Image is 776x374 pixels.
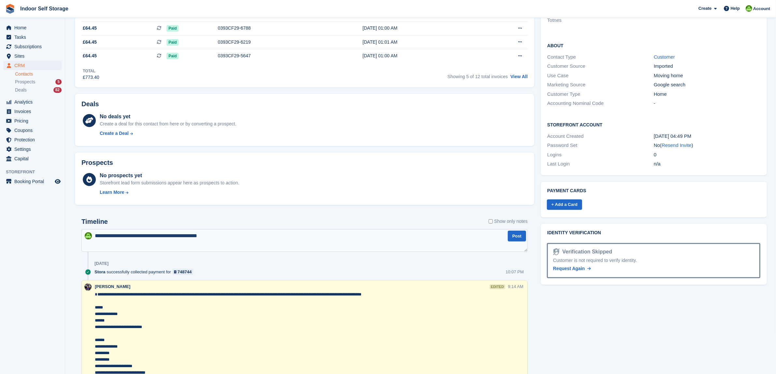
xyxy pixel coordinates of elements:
[167,39,179,46] span: Paid
[698,5,711,12] span: Create
[218,25,334,32] div: 0393CF29-6788
[662,142,692,148] a: Resend Invite
[731,5,740,12] span: Help
[95,261,109,266] div: [DATE]
[15,87,62,93] a: Deals 82
[654,72,760,79] div: Moving home
[81,218,108,225] h2: Timeline
[85,232,92,239] img: Helen Wilson
[654,160,760,168] div: n/a
[547,151,654,159] div: Logins
[489,218,493,225] input: Show only notes
[560,248,612,256] div: Verification Skipped
[3,42,62,51] a: menu
[14,116,53,125] span: Pricing
[18,3,71,14] a: Indoor Self Storage
[14,126,53,135] span: Coupons
[508,283,523,290] div: 9:14 AM
[14,42,53,51] span: Subscriptions
[100,172,239,180] div: No prospects yet
[84,283,92,291] img: Sandra Pomeroy
[15,79,62,85] a: Prospects 5
[547,81,654,89] div: Marketing Source
[14,51,53,61] span: Sites
[14,23,53,32] span: Home
[83,68,99,74] div: Total
[547,72,654,79] div: Use Case
[15,79,35,85] span: Prospects
[54,178,62,185] a: Preview store
[654,133,760,140] div: [DATE] 04:49 PM
[83,74,99,81] div: £773.40
[3,145,62,154] a: menu
[81,100,99,108] h2: Deals
[3,107,62,116] a: menu
[508,231,526,241] button: Post
[14,154,53,163] span: Capital
[100,113,236,121] div: No deals yet
[3,126,62,135] a: menu
[490,284,505,289] div: edited
[178,269,192,275] div: 748744
[3,177,62,186] a: menu
[362,52,481,59] div: [DATE] 01:00 AM
[95,284,130,289] span: [PERSON_NAME]
[14,61,53,70] span: CRM
[3,61,62,70] a: menu
[654,63,760,70] div: Imported
[14,177,53,186] span: Booking Portal
[167,25,179,32] span: Paid
[362,25,481,32] div: [DATE] 01:00 AM
[547,100,654,107] div: Accounting Nominal Code
[3,135,62,144] a: menu
[553,266,585,271] span: Request Again
[3,116,62,125] a: menu
[547,17,654,24] li: Totnes
[83,52,97,59] span: £64.45
[14,107,53,116] span: Invoices
[3,23,62,32] a: menu
[654,142,760,149] div: No
[654,151,760,159] div: 0
[553,248,560,255] img: Identity Verification Ready
[3,154,62,163] a: menu
[3,97,62,107] a: menu
[218,39,334,46] div: 0393CF29-6219
[489,218,528,225] label: Show only notes
[505,269,524,275] div: 10:07 PM
[447,74,508,79] span: Showing 5 of 12 total invoices
[95,269,105,275] span: Stora
[100,189,124,196] div: Learn More
[547,53,654,61] div: Contact Type
[547,230,760,236] h2: Identity verification
[53,87,62,93] div: 82
[654,91,760,98] div: Home
[553,257,754,264] div: Customer is not required to verify identity.
[547,160,654,168] div: Last Login
[547,199,582,210] a: + Add a Card
[83,39,97,46] span: £64.45
[3,33,62,42] a: menu
[83,25,97,32] span: £64.45
[218,52,334,59] div: 0393CF29-5647
[14,145,53,154] span: Settings
[547,133,654,140] div: Account Created
[100,130,236,137] a: Create a Deal
[553,265,591,272] a: Request Again
[654,54,675,60] a: Customer
[547,42,760,49] h2: About
[547,63,654,70] div: Customer Source
[172,269,194,275] a: 748744
[100,180,239,186] div: Storefront lead form submissions appear here as prospects to action.
[547,91,654,98] div: Customer Type
[100,130,129,137] div: Create a Deal
[81,159,113,166] h2: Prospects
[95,269,197,275] div: successfully collected payment for
[5,4,15,14] img: stora-icon-8386f47178a22dfd0bd8f6a31ec36ba5ce8667c1dd55bd0f319d3a0aa187defe.svg
[6,169,65,175] span: Storefront
[660,142,693,148] span: ( )
[746,5,752,12] img: Helen Wilson
[510,74,528,79] a: View All
[15,71,62,77] a: Contacts
[362,39,481,46] div: [DATE] 01:01 AM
